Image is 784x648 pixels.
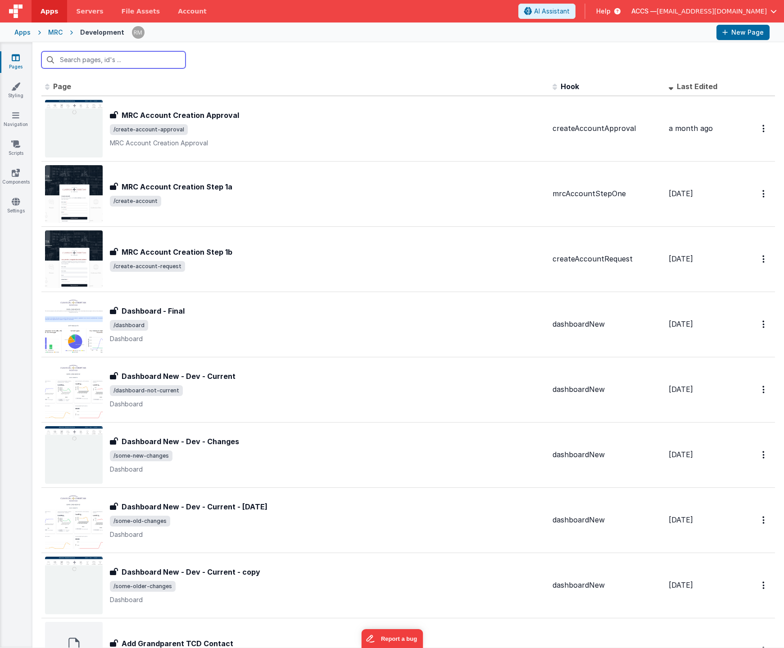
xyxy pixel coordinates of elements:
[757,576,771,594] button: Options
[757,184,771,203] button: Options
[110,196,161,207] span: /create-account
[553,515,662,525] div: dashboardNew
[110,595,545,604] p: Dashboard
[110,139,545,148] p: MRC Account Creation Approval
[48,28,63,37] div: MRC
[534,7,570,16] span: AI Assistant
[553,319,662,329] div: dashboardNew
[110,320,148,331] span: /dashboard
[110,465,545,474] p: Dashboard
[80,28,124,37] div: Development
[757,445,771,464] button: Options
[669,319,693,328] span: [DATE]
[553,450,662,460] div: dashboardNew
[757,250,771,268] button: Options
[669,580,693,589] span: [DATE]
[122,436,239,447] h3: Dashboard New - Dev - Changes
[53,82,71,91] span: Page
[110,261,185,272] span: /create-account-request
[110,334,545,343] p: Dashboard
[122,501,267,512] h3: Dashboard New - Dev - Current - [DATE]
[716,25,770,40] button: New Page
[361,629,423,648] iframe: Marker.io feedback button
[657,7,767,16] span: [EMAIL_ADDRESS][DOMAIN_NAME]
[122,306,185,316] h3: Dashboard - Final
[596,7,611,16] span: Help
[110,450,172,461] span: /some-new-changes
[757,315,771,333] button: Options
[631,7,657,16] span: ACCS —
[669,254,693,263] span: [DATE]
[757,119,771,138] button: Options
[122,181,232,192] h3: MRC Account Creation Step 1a
[757,511,771,529] button: Options
[110,124,188,135] span: /create-account-approval
[561,82,579,91] span: Hook
[518,4,576,19] button: AI Assistant
[41,51,186,68] input: Search pages, id's ...
[122,247,232,257] h3: MRC Account Creation Step 1b
[122,7,160,16] span: File Assets
[41,7,58,16] span: Apps
[669,515,693,524] span: [DATE]
[669,385,693,394] span: [DATE]
[132,26,145,39] img: 1e10b08f9103151d1000344c2f9be56b
[553,189,662,199] div: mrcAccountStepOne
[122,110,239,121] h3: MRC Account Creation Approval
[553,384,662,395] div: dashboardNew
[110,400,545,409] p: Dashboard
[76,7,103,16] span: Servers
[553,123,662,134] div: createAccountApproval
[631,7,777,16] button: ACCS — [EMAIL_ADDRESS][DOMAIN_NAME]
[669,450,693,459] span: [DATE]
[110,516,170,526] span: /some-old-changes
[553,580,662,590] div: dashboardNew
[14,28,31,37] div: Apps
[122,567,260,577] h3: Dashboard New - Dev - Current - copy
[110,530,545,539] p: Dashboard
[669,189,693,198] span: [DATE]
[122,371,236,382] h3: Dashboard New - Dev - Current
[553,254,662,264] div: createAccountRequest
[110,581,176,592] span: /some-older-changes
[757,380,771,399] button: Options
[110,385,183,396] span: /dashboard-not-current
[669,124,713,133] span: a month ago
[677,82,717,91] span: Last Edited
